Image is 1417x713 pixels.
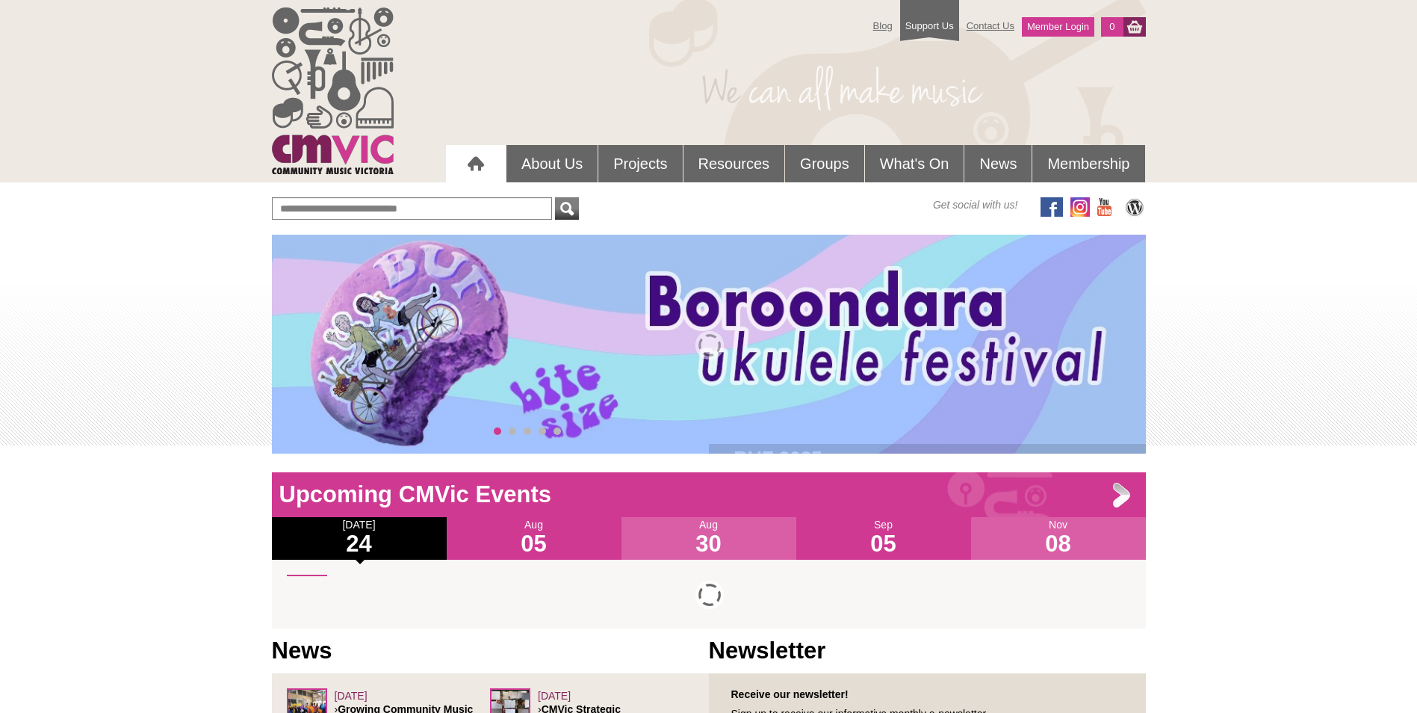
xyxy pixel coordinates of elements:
a: Contact Us [959,13,1022,39]
p: › | to Happy Hour is back at the Leaders' Lounge Music group leaders – singers and instrumentalis... [335,575,1131,599]
h1: 30 [621,532,796,556]
h1: 24 [272,532,447,556]
img: Happy_Hour_sq.jpg [287,575,327,615]
div: Sep [796,517,971,560]
h1: Upcoming CMVic Events [272,480,1146,510]
a: News [964,145,1032,182]
a: Resources [683,145,785,182]
h1: Newsletter [709,636,1146,666]
h1: 05 [447,532,621,556]
strong: Happy Hour 2025 [338,575,423,587]
div: [DATE] [272,517,447,560]
img: icon-instagram.png [1070,197,1090,217]
img: cmvic_logo.png [272,7,394,174]
img: CMVic Blog [1123,197,1146,217]
div: › [287,575,1131,576]
a: Groups [785,145,864,182]
div: Aug [621,517,796,560]
span: [DATE] [538,690,571,702]
span: Get social with us! [933,197,1018,212]
h1: 08 [971,532,1146,556]
span: [DATE] [335,690,368,702]
strong: Receive our newsletter! [731,688,849,700]
strong: 09:00 [439,575,466,587]
a: Member Login [1022,17,1094,37]
a: About Us [506,145,598,182]
a: Projects [598,145,682,182]
div: Aug [447,517,621,560]
h1: News [272,636,709,666]
a: What's On [865,145,964,182]
div: Nov [971,517,1146,560]
a: 0 [1101,17,1123,37]
strong: 19:00 [475,575,502,587]
a: Membership [1032,145,1144,182]
a: Blog [866,13,900,39]
h1: 05 [796,532,971,556]
h2: › [724,451,1131,473]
